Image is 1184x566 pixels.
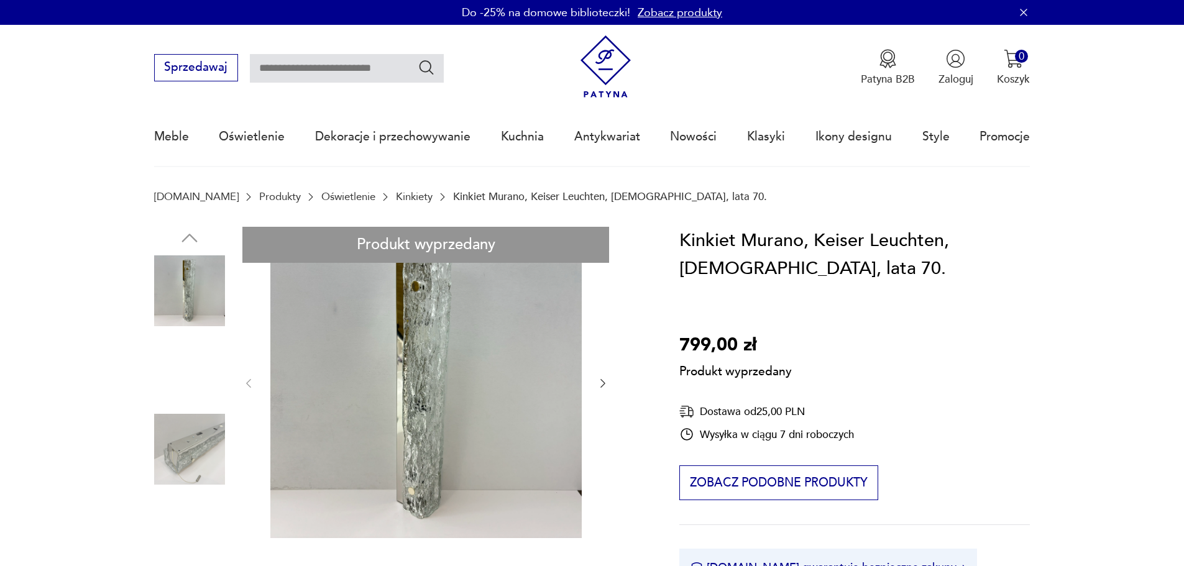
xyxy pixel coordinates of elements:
[861,49,915,86] button: Patyna B2B
[154,63,238,73] a: Sprzedawaj
[501,108,544,165] a: Kuchnia
[1004,49,1023,68] img: Ikona koszyka
[997,72,1030,86] p: Koszyk
[574,108,640,165] a: Antykwariat
[315,108,470,165] a: Dekoracje i przechowywanie
[154,54,238,81] button: Sprzedawaj
[861,49,915,86] a: Ikona medaluPatyna B2B
[878,49,897,68] img: Ikona medalu
[154,108,189,165] a: Meble
[997,49,1030,86] button: 0Koszyk
[679,359,792,380] p: Produkt wyprzedany
[938,72,973,86] p: Zaloguj
[938,49,973,86] button: Zaloguj
[679,465,878,500] button: Zobacz podobne produkty
[679,427,854,442] div: Wysyłka w ciągu 7 dni roboczych
[396,191,433,203] a: Kinkiety
[1015,50,1028,63] div: 0
[980,108,1030,165] a: Promocje
[154,191,239,203] a: [DOMAIN_NAME]
[679,227,1030,283] h1: Kinkiet Murano, Keiser Leuchten, [DEMOGRAPHIC_DATA], lata 70.
[453,191,767,203] p: Kinkiet Murano, Keiser Leuchten, [DEMOGRAPHIC_DATA], lata 70.
[815,108,892,165] a: Ikony designu
[946,49,965,68] img: Ikonka użytkownika
[922,108,950,165] a: Style
[462,5,630,21] p: Do -25% na domowe biblioteczki!
[638,5,722,21] a: Zobacz produkty
[747,108,785,165] a: Klasyki
[679,331,792,360] p: 799,00 zł
[321,191,375,203] a: Oświetlenie
[418,58,436,76] button: Szukaj
[259,191,301,203] a: Produkty
[679,404,694,419] img: Ikona dostawy
[574,35,637,98] img: Patyna - sklep z meblami i dekoracjami vintage
[679,404,854,419] div: Dostawa od 25,00 PLN
[861,72,915,86] p: Patyna B2B
[219,108,285,165] a: Oświetlenie
[670,108,717,165] a: Nowości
